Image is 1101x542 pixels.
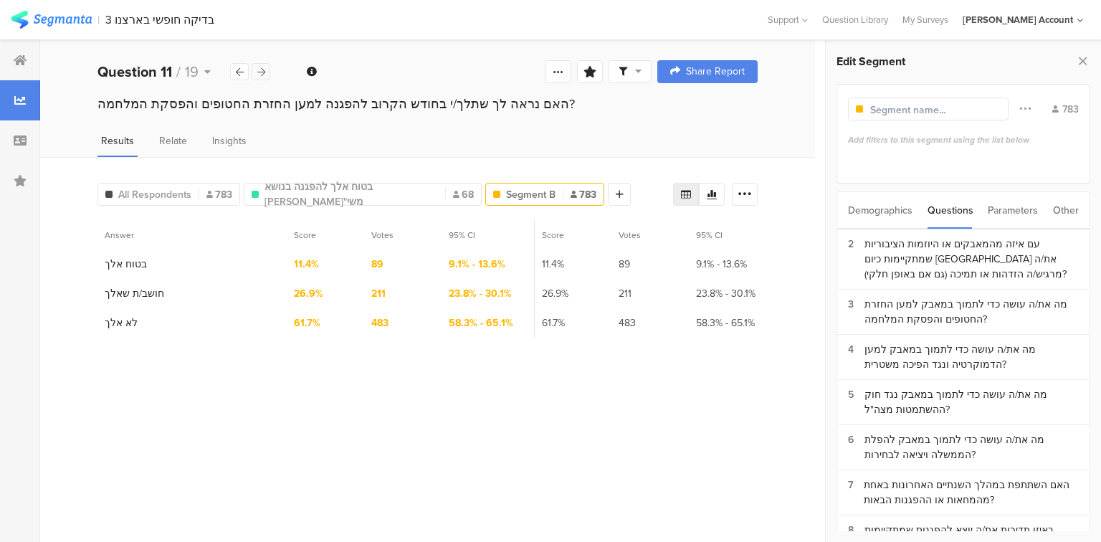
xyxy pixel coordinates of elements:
[696,286,756,301] span: 23.8% - 30.1%
[686,67,745,77] span: Share Report
[105,286,164,301] section: חושב/ת שאלך
[105,257,147,272] section: בטוח אלך
[864,237,1079,282] div: עם איזה מהמאבקים או היוזמות הציבוריות שמתקיימות כיום [GEOGRAPHIC_DATA] את/ה מרגיש/ה הזדהות או תמי...
[895,13,955,27] a: My Surveys
[206,187,232,202] span: 783
[848,297,864,327] div: 3
[371,257,383,272] span: 89
[449,229,475,242] span: 95% CI
[294,286,323,301] span: 26.9%
[97,95,758,113] div: האם נראה לך שתלך/י בחודש הקרוב להפגנה למען החזרת החטופים והפסקת המלחמה?
[294,257,319,272] span: 11.4%
[768,9,808,31] div: Support
[449,315,513,331] span: 58.3% - 65.1%
[449,257,505,272] span: 9.1% - 13.6%
[542,286,568,301] span: 26.9%
[449,286,512,301] span: 23.8% - 30.1%
[97,61,172,82] b: Question 11
[864,477,1079,508] div: האם השתתפת במהלך השנתיים האחרונות באחת מהמחאות או ההפגנות הבאות?
[105,229,134,242] span: Answer
[988,192,1038,229] div: Parameters
[294,229,316,242] span: Score
[97,11,100,28] div: |
[506,187,556,202] span: Segment B
[696,229,723,242] span: 95% CI
[619,286,631,301] span: 211
[264,179,438,209] span: בטוח אלך להפגנה בנושא [PERSON_NAME]"משי
[371,286,386,301] span: 211
[542,257,564,272] span: 11.4%
[696,315,755,331] span: 58.3% - 65.1%
[864,387,1079,417] div: מה את/ה עושה כדי לתמוך במאבק נגד חוק ההשתמטות מצה"ל?
[571,187,596,202] span: 783
[105,13,214,27] div: 3 בדיקה חופשי בארצנו
[453,187,474,202] span: 68
[837,53,905,70] span: Edit Segment
[848,342,864,372] div: 4
[294,315,320,331] span: 61.7%
[870,103,995,118] input: Segment name...
[118,187,191,202] span: All Respondents
[848,237,864,282] div: 2
[11,11,92,29] img: segmanta logo
[963,13,1073,27] div: [PERSON_NAME] Account
[848,432,864,462] div: 6
[1052,102,1079,117] div: 783
[619,315,636,331] span: 483
[928,192,973,229] div: Questions
[105,315,138,331] section: לא אלך
[864,342,1079,372] div: מה את/ה עושה כדי לתמוך במאבק למען הדמוקרטיה ונגד הפיכה משטרית?
[159,133,187,148] span: Relate
[212,133,247,148] span: Insights
[542,229,564,242] span: Score
[864,432,1079,462] div: מה את/ה עושה כדי לתמוך במאבק להפלת הממשלה ויציאה לבחירות?
[185,61,199,82] span: 19
[1053,192,1079,229] div: Other
[542,315,565,331] span: 61.7%
[848,192,912,229] div: Demographics
[619,257,630,272] span: 89
[848,477,864,508] div: 7
[371,229,394,242] span: Votes
[864,297,1079,327] div: מה את/ה עושה כדי לתמוך במאבק למען החזרת החטופים והפסקת המלחמה?
[848,133,1079,146] div: Add filters to this segment using the list below
[815,13,895,27] a: Question Library
[696,257,747,272] span: 9.1% - 13.6%
[619,229,641,242] span: Votes
[101,133,134,148] span: Results
[371,315,389,331] span: 483
[176,61,181,82] span: /
[848,387,864,417] div: 5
